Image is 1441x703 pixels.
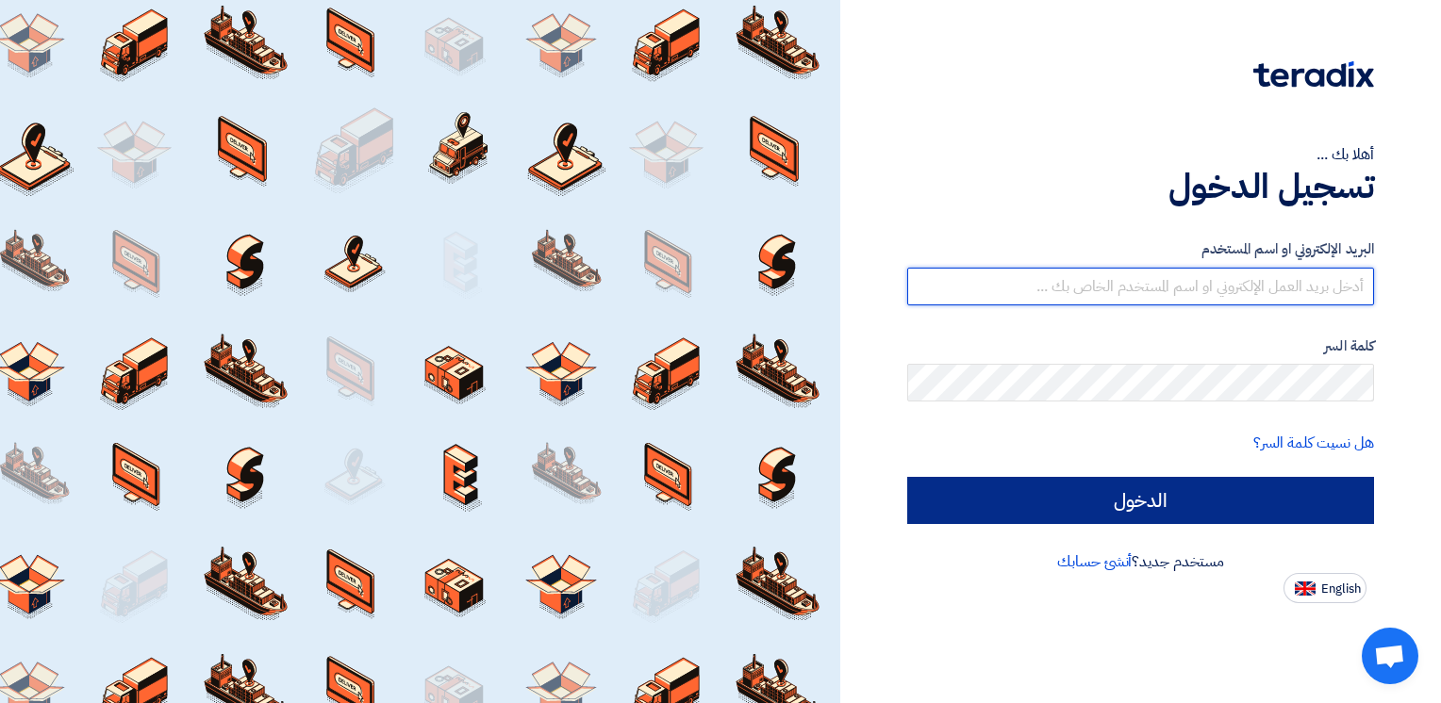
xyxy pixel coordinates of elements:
div: مستخدم جديد؟ [907,550,1374,573]
img: en-US.png [1295,581,1316,596]
a: هل نسيت كلمة السر؟ [1253,432,1374,454]
a: أنشئ حسابك [1057,550,1132,573]
input: الدخول [907,477,1374,524]
label: كلمة السر [907,335,1374,357]
div: Open chat [1362,628,1418,684]
button: English [1284,573,1366,603]
span: English [1321,582,1361,596]
img: Teradix logo [1253,61,1374,88]
label: البريد الإلكتروني او اسم المستخدم [907,238,1374,260]
h1: تسجيل الدخول [907,166,1374,207]
input: أدخل بريد العمل الإلكتروني او اسم المستخدم الخاص بك ... [907,268,1374,305]
div: أهلا بك ... [907,143,1374,166]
